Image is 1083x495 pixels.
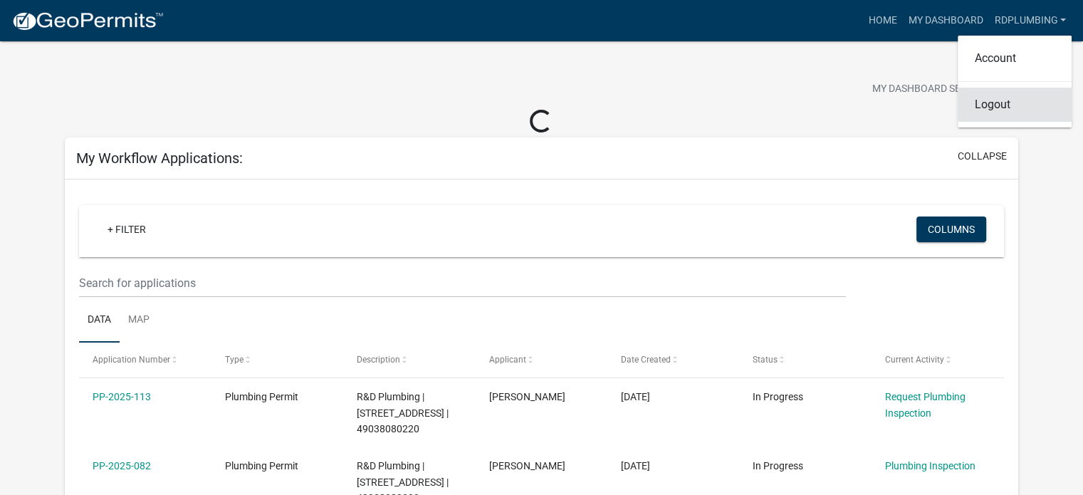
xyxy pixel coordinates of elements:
span: Plumbing Permit [225,391,298,402]
span: 10/08/2025 [621,391,650,402]
a: PP-2025-113 [93,391,151,402]
span: In Progress [753,460,803,471]
span: Applicant [489,355,526,365]
span: R&D Plumbing | 308 N 20TH ST | 49038080220 [357,391,449,435]
span: Date Created [621,355,671,365]
a: Home [862,7,902,34]
span: Description [357,355,400,365]
span: Application Number [93,355,170,365]
a: Request Plumbing Inspection [885,391,966,419]
div: RDPlumbing [958,36,1072,127]
span: Kim Amandus [489,391,565,402]
datatable-header-cell: Description [343,343,475,377]
span: Current Activity [885,355,944,365]
datatable-header-cell: Applicant [475,343,607,377]
span: 07/23/2025 [621,460,650,471]
datatable-header-cell: Date Created [607,343,739,377]
span: In Progress [753,391,803,402]
button: My Dashboard Settingssettings [861,75,1026,103]
a: RDPlumbing [988,7,1072,34]
span: Type [225,355,244,365]
datatable-header-cell: Status [739,343,871,377]
span: Kim Amandus [489,460,565,471]
datatable-header-cell: Application Number [79,343,211,377]
a: Account [958,41,1072,75]
a: Logout [958,88,1072,122]
button: Columns [916,217,986,242]
a: + Filter [96,217,157,242]
datatable-header-cell: Type [211,343,342,377]
input: Search for applications [79,269,846,298]
span: Plumbing Permit [225,460,298,471]
button: collapse [958,149,1007,164]
a: My Dashboard [902,7,988,34]
span: Status [753,355,778,365]
a: Plumbing Inspection [885,460,975,471]
a: Map [120,298,158,343]
a: Data [79,298,120,343]
span: My Dashboard Settings [872,81,995,98]
a: PP-2025-082 [93,460,151,471]
h5: My Workflow Applications: [76,150,243,167]
datatable-header-cell: Current Activity [872,343,1003,377]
